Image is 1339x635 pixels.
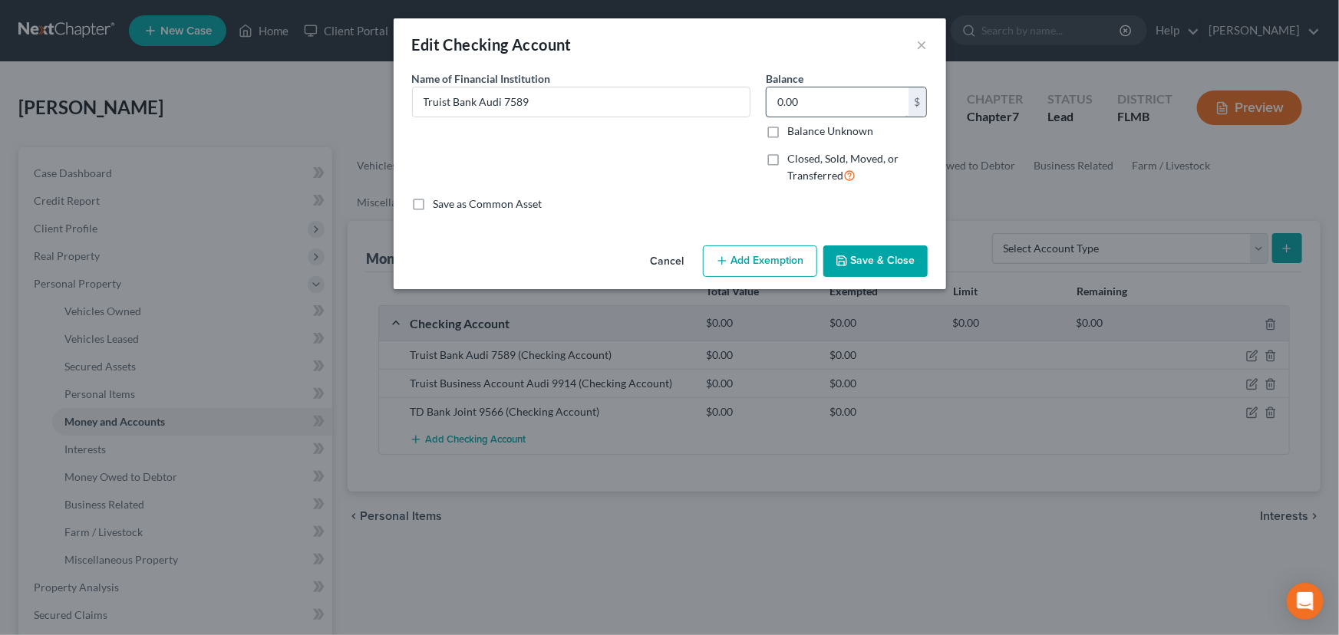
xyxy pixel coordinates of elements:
[917,35,928,54] button: ×
[787,123,873,139] label: Balance Unknown
[909,87,927,117] div: $
[767,87,909,117] input: 0.00
[638,247,697,278] button: Cancel
[434,196,543,212] label: Save as Common Asset
[412,34,572,55] div: Edit Checking Account
[413,87,750,117] input: Enter name...
[766,71,803,87] label: Balance
[787,152,899,182] span: Closed, Sold, Moved, or Transferred
[703,245,817,278] button: Add Exemption
[1287,583,1324,620] div: Open Intercom Messenger
[412,72,551,85] span: Name of Financial Institution
[823,245,928,278] button: Save & Close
